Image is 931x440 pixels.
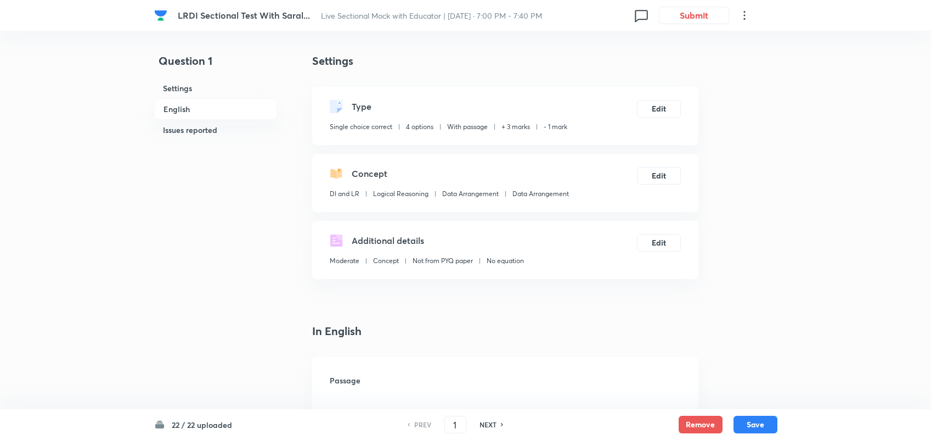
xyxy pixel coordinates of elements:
[373,189,428,199] p: Logical Reasoning
[352,100,371,113] h5: Type
[330,256,359,266] p: Moderate
[330,122,392,132] p: Single choice correct
[512,189,569,199] p: Data Arrangement
[321,10,542,21] span: Live Sectional Mock with Educator | [DATE] · 7:00 PM - 7:40 PM
[413,256,473,266] p: Not from PYQ paper
[414,420,431,430] h6: PREV
[330,234,343,247] img: questionDetails.svg
[178,9,310,21] span: LRDI Sectional Test With Saral...
[659,7,729,24] button: Submit
[679,416,723,433] button: Remove
[487,256,524,266] p: No equation
[373,256,399,266] p: Concept
[154,120,277,140] h6: Issues reported
[637,234,681,252] button: Edit
[330,375,681,386] h6: Passage
[312,323,698,339] h4: In English
[330,189,359,199] p: DI and LR
[154,9,170,22] a: Company Logo
[352,234,424,247] h5: Additional details
[442,189,499,199] p: Data Arrangement
[406,122,433,132] p: 4 options
[154,53,277,78] h4: Question 1
[637,167,681,185] button: Edit
[330,167,343,180] img: questionConcept.svg
[544,122,567,132] p: - 1 mark
[352,167,387,180] h5: Concept
[501,122,530,132] p: + 3 marks
[172,419,232,431] h6: 22 / 22 uploaded
[637,100,681,118] button: Edit
[312,53,698,69] h4: Settings
[447,122,488,132] p: With passage
[154,9,167,22] img: Company Logo
[330,100,343,113] img: questionType.svg
[733,416,777,433] button: Save
[154,98,277,120] h6: English
[154,78,277,98] h6: Settings
[479,420,496,430] h6: NEXT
